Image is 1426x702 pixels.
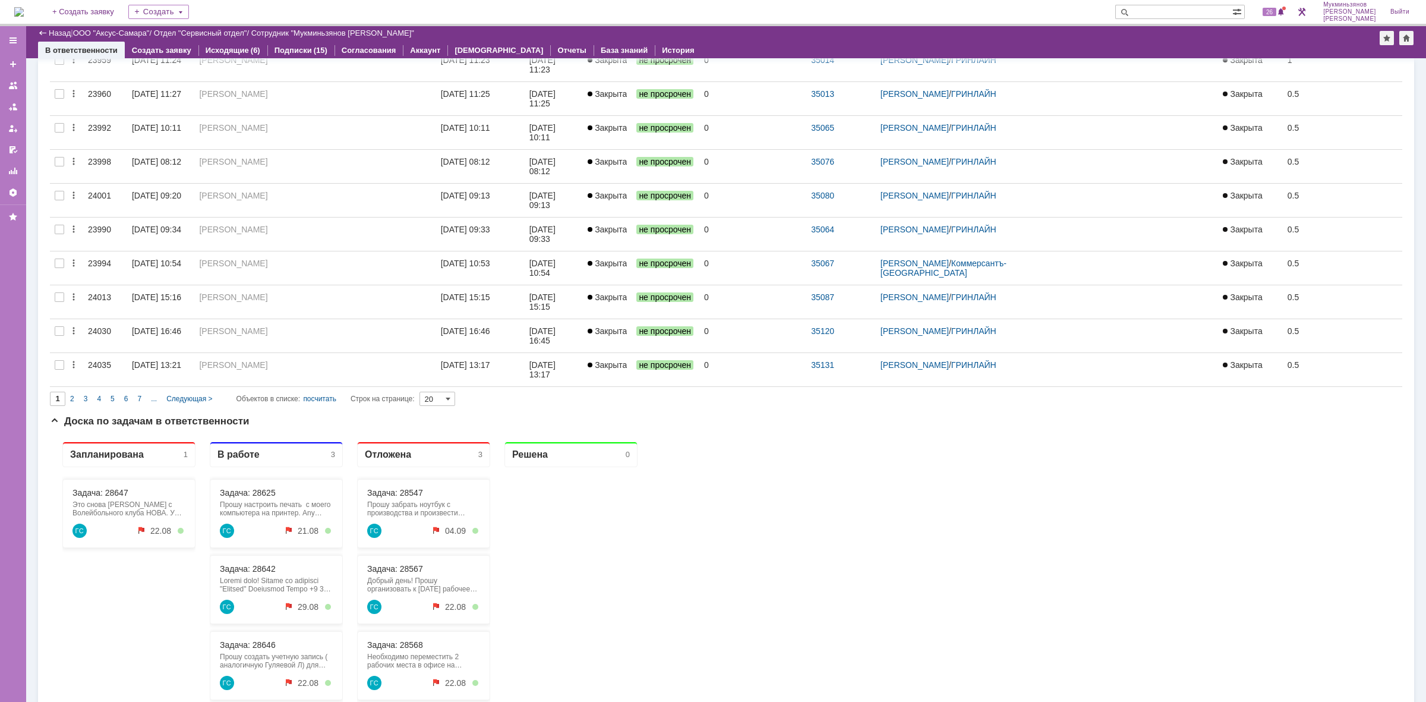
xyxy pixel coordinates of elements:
div: 23990 [88,225,122,234]
a: Заявки в моей ответственности [4,97,23,117]
div: [DATE] 08:12 [441,157,490,166]
a: Согласования [342,46,396,55]
span: не просрочен [636,292,693,302]
span: не просрочен [636,157,693,166]
a: Закрыта [583,251,632,285]
a: Задача: 28647 [23,56,78,65]
a: 0 [699,218,806,251]
span: не просрочен [636,326,693,336]
div: [DATE] 10:54 [132,259,181,268]
a: 24035 [83,353,127,386]
div: В работе [168,17,210,28]
div: 0.5 [1288,191,1397,200]
span: Закрыта [588,360,627,370]
a: Галстьян Степан Александрович [317,244,332,258]
div: [DATE] 10:11 [132,123,181,133]
div: не просрочен [86,93,96,105]
a: 24013 [83,285,127,319]
span: Закрыта [1223,157,1262,166]
a: 0.5 [1283,116,1402,149]
div: [DATE] 15:15 [529,292,558,311]
div: [DATE] 13:21 [132,360,181,370]
div: 0 [704,360,802,370]
div: Прошу забрать ноутбук с производства и произвести замену АКБ, старая АКБ не держит заряд [317,68,430,85]
div: Прошу настроить печать с моего компьютера на принтер. Any Desk 1 455 004 048 [170,68,283,85]
div: [DATE] 13:17 [441,360,490,370]
a: 0 [699,48,806,81]
a: 0 [699,251,806,285]
a: Закрыта [583,150,632,183]
div: [DATE] 16:45 [529,326,558,345]
a: Закрыта [583,48,632,81]
div: 0.5 [1288,326,1397,336]
div: Действия [69,89,78,99]
a: не просрочен [632,251,699,285]
span: Закрыта [588,55,627,65]
a: [PERSON_NAME] [199,326,267,336]
a: [PERSON_NAME] [881,259,949,268]
a: [DATE] 11:24 [127,48,194,81]
div: Это снова Татьяна с Волейбольного клуба НОВА. У меня опять не работает скан. Вас беспокоит волейб... [23,68,135,85]
a: ГРИНЛАЙН [951,55,996,65]
a: [DATE] 10:54 [525,251,583,285]
a: [DATE] 16:46 [127,319,194,352]
div: Действия [69,123,78,133]
a: 35064 [811,225,834,234]
span: Закрыта [1223,55,1262,65]
a: [DATE] 15:15 [525,285,583,319]
a: 0.5 [1283,184,1402,217]
div: [DATE] 13:17 [529,360,558,379]
div: [DATE] 11:23 [529,55,558,74]
a: не просрочен [632,285,699,319]
div: 0.5 [1288,360,1397,370]
div: 3 [428,18,433,27]
div: / [881,89,1050,99]
span: Мукминьзянов [1323,1,1376,8]
a: [PERSON_NAME] [199,191,267,200]
div: 0.5 [1288,225,1397,234]
a: [DATE] 08:12 [525,150,583,183]
a: [DATE] 11:27 [127,82,194,115]
a: [DATE] 11:23 [525,48,583,81]
div: 0.5 [1288,292,1397,302]
a: [DATE] 08:12 [127,150,194,183]
a: [PERSON_NAME] [881,157,949,166]
a: Назад [49,29,71,37]
div: 3 [281,18,285,27]
a: [DATE] 13:21 [127,353,194,386]
a: [PERSON_NAME] [199,360,267,370]
div: Задача: 28647 [23,56,135,65]
div: Сделать домашней страницей [1399,31,1414,45]
a: 35013 [811,89,834,99]
div: не просрочен [381,93,390,105]
span: не просрочен [636,123,693,133]
a: История [662,46,694,55]
a: [DATE] 11:25 [436,82,525,115]
div: 0 [704,55,802,65]
a: ГРИНЛАЙН [951,360,996,370]
div: [DATE] 10:11 [441,123,490,133]
span: Закрыта [1223,123,1262,133]
a: 35080 [811,191,834,200]
a: 23994 [83,251,127,285]
div: 23959 [88,55,122,65]
span: Закрыта [588,191,627,200]
div: [DATE] 10:54 [529,259,558,278]
a: Подписки [275,46,312,55]
a: не просрочен [632,184,699,217]
div: [DATE] 09:20 [132,191,181,200]
a: не просрочен [632,353,699,386]
a: Отдел "Сервисный отдел" [154,29,247,37]
div: 0 [704,191,802,200]
a: 35120 [811,326,834,336]
div: [DATE] 08:12 [132,157,181,166]
a: 1 [1283,48,1402,81]
a: [PERSON_NAME] [881,360,949,370]
div: [DATE] 16:46 [441,326,490,336]
a: [PERSON_NAME] [881,55,949,65]
div: не просрочен [128,96,134,102]
a: Закрыта [1218,218,1282,251]
a: Закрыта [583,285,632,319]
div: Задача: 28625 [170,56,283,65]
div: [DATE] 09:13 [529,191,558,210]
